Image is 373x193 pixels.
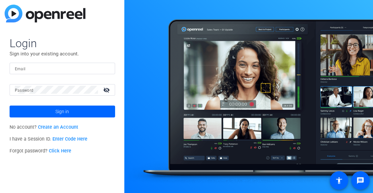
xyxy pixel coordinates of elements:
[10,124,78,130] span: No account?
[15,88,34,93] mat-label: Password
[5,5,85,22] img: blue-gradient.svg
[55,103,69,120] span: Sign in
[10,50,115,57] p: Sign into your existing account.
[38,124,78,130] a: Create an Account
[15,67,26,71] mat-label: Email
[52,136,87,142] a: Enter Code Here
[99,85,115,95] mat-icon: visibility_off
[15,64,110,72] input: Enter Email Address
[49,148,71,154] a: Click Here
[335,177,343,184] mat-icon: accessibility
[10,136,88,142] span: I have a Session ID.
[10,148,72,154] span: Forgot password?
[10,36,115,50] span: Login
[357,177,364,184] mat-icon: message
[10,106,115,117] button: Sign in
